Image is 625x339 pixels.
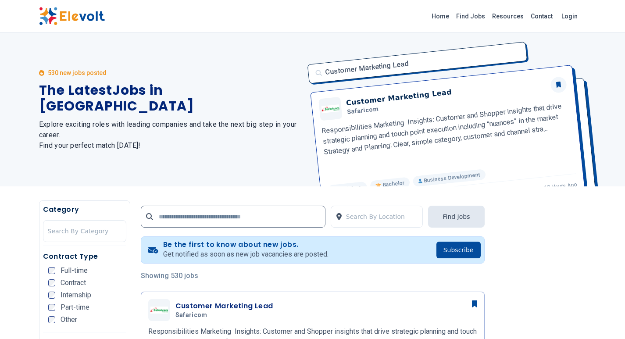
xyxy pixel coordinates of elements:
[48,68,107,77] p: 530 new jobs posted
[39,119,302,151] h2: Explore exciting roles with leading companies and take the next big step in your career. Find you...
[61,316,77,323] span: Other
[43,204,126,215] h5: Category
[527,9,556,23] a: Contact
[48,292,55,299] input: Internship
[489,9,527,23] a: Resources
[61,304,89,311] span: Part-time
[150,307,168,314] img: Safaricom
[163,240,329,249] h4: Be the first to know about new jobs.
[61,267,88,274] span: Full-time
[175,301,273,311] h3: Customer Marketing Lead
[43,251,126,262] h5: Contract Type
[556,7,583,25] a: Login
[453,9,489,23] a: Find Jobs
[48,279,55,286] input: Contract
[39,7,105,25] img: Elevolt
[61,279,86,286] span: Contract
[61,292,91,299] span: Internship
[163,249,329,260] p: Get notified as soon as new job vacancies are posted.
[428,206,484,228] button: Find Jobs
[141,271,485,281] p: Showing 530 jobs
[428,9,453,23] a: Home
[175,311,207,319] span: Safaricom
[39,82,302,114] h1: The Latest Jobs in [GEOGRAPHIC_DATA]
[48,316,55,323] input: Other
[48,267,55,274] input: Full-time
[436,242,481,258] button: Subscribe
[48,304,55,311] input: Part-time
